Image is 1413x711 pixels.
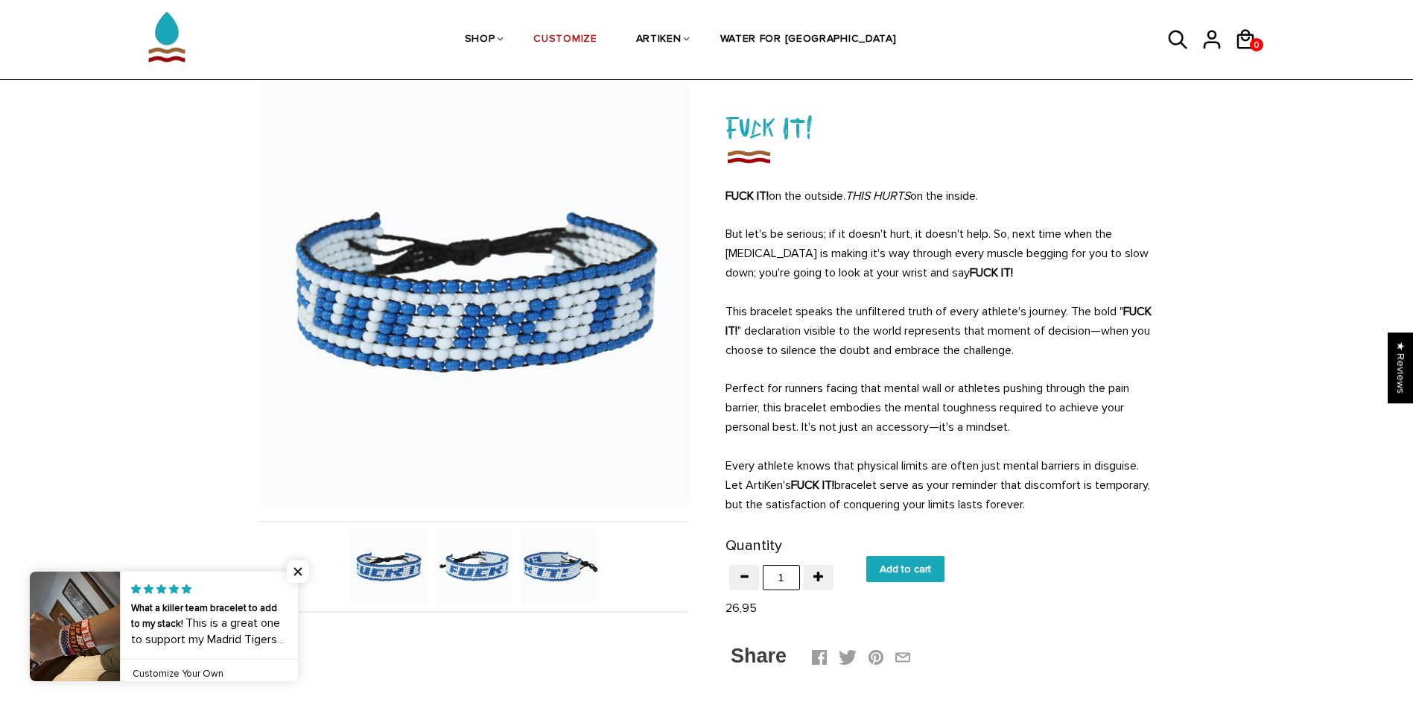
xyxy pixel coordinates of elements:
[725,224,1154,282] p: But let's be serious; if it doesn't hurt, it doesn't help. So, next time when the [MEDICAL_DATA] ...
[725,146,772,167] img: Fuck It!
[260,78,688,506] img: Fuck It!
[725,302,1154,360] p: This bracelet speaks the unfiltered truth of every athlete's journey. The bold " " declaration vi...
[731,645,787,667] span: Share
[845,189,910,203] em: THIS HURTS
[521,528,598,605] img: Fuck It!
[725,601,757,616] span: 26,95
[636,1,682,80] a: ARTIKEN
[1250,36,1263,54] span: 0
[725,189,769,203] strong: FUCK IT!
[866,556,944,582] input: Add to cart
[725,304,1152,338] strong: FUCK IT!
[970,265,1013,280] strong: FUCK IT!
[533,1,597,80] a: CUSTOMIZE
[725,379,1154,437] p: Perfect for runners facing that mental wall or athletes pushing through the pain barrier, this br...
[720,1,897,80] a: WATER FOR [GEOGRAPHIC_DATA]
[465,1,495,80] a: SHOP
[1388,332,1413,403] div: Click to open Judge.me floating reviews tab
[287,560,309,583] span: Close popup widget
[725,456,1154,514] p: Every athlete knows that physical limits are often just mental barriers in disguise. Let ArtiKen'...
[1250,38,1263,51] a: 0
[436,528,512,605] img: Fuck It!
[791,478,834,493] strong: FUCK IT!
[725,534,782,558] label: Quantity
[350,528,427,605] img: Fuck It!
[725,107,1154,147] h1: Fuck It!
[725,186,1154,206] p: on the outside. on the inside.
